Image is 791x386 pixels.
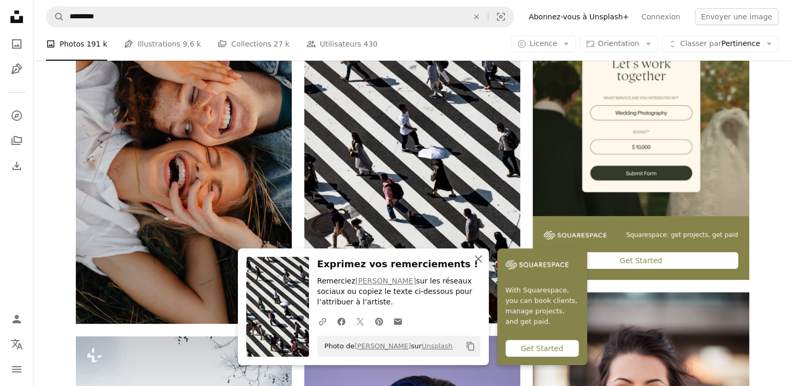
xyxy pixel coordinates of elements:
[6,334,27,355] button: Langue
[354,342,411,350] a: [PERSON_NAME]
[351,311,370,332] a: Partagez-leTwitter
[511,36,576,52] button: Licence
[598,39,639,48] span: Orientation
[304,156,520,166] a: Personnes marchant sur une voie piétonne
[6,155,27,176] a: Historique de téléchargement
[319,338,453,355] span: Photo de sur
[363,38,377,50] span: 430
[6,105,27,126] a: Explorer
[6,309,27,330] a: Connexion / S’inscrire
[544,231,606,240] img: file-1747939142011-51e5cc87e3c9
[662,36,778,52] button: Classer parPertinence
[273,38,289,50] span: 27 k
[635,8,686,25] a: Connexion
[626,231,738,240] span: Squarespace: get projects, get paid
[388,311,407,332] a: Partager par mail
[506,257,568,273] img: file-1747939142011-51e5cc87e3c9
[355,277,416,285] a: [PERSON_NAME]
[317,257,480,272] h3: Exprimez vos remerciements !
[306,27,378,61] a: Utilisateurs 430
[76,157,292,166] a: Une vue de dessus d’un jeune couple lors d’une promenade dans la nature à la campagne, allongé da...
[217,27,289,61] a: Collections 27 k
[465,7,488,27] button: Effacer
[6,33,27,54] a: Photos
[530,39,557,48] span: Licence
[6,6,27,29] a: Accueil — Unsplash
[6,359,27,380] button: Menu
[370,311,388,332] a: Partagez-lePinterest
[580,36,658,52] button: Orientation
[506,340,579,357] div: Get Started
[6,130,27,151] a: Collections
[506,285,579,327] span: With Squarespace, you can book clients, manage projects, and get paid.
[544,252,738,269] div: Get Started
[421,342,452,350] a: Unsplash
[522,8,635,25] a: Abonnez-vous à Unsplash+
[124,27,201,61] a: Illustrations 9,6 k
[462,337,479,355] button: Copier dans le presse-papier
[680,39,721,48] span: Classer par
[46,6,514,27] form: Rechercher des visuels sur tout le site
[695,8,778,25] button: Envoyer une image
[332,311,351,332] a: Partagez-leFacebook
[317,276,480,308] p: Remerciez sur les réseaux sociaux ou copiez le texte ci-dessous pour l’attribuer à l’artiste.
[680,39,760,49] span: Pertinence
[6,59,27,80] a: Illustrations
[47,7,64,27] button: Rechercher sur Unsplash
[497,248,587,365] a: With Squarespace, you can book clients, manage projects, and get paid.Get Started
[488,7,513,27] button: Recherche de visuels
[182,38,201,50] span: 9,6 k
